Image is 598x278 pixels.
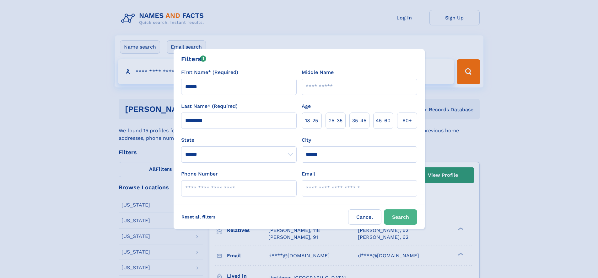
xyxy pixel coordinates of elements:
[181,136,297,144] label: State
[302,170,315,178] label: Email
[384,209,417,225] button: Search
[181,170,218,178] label: Phone Number
[352,117,366,124] span: 35‑45
[305,117,318,124] span: 18‑25
[376,117,391,124] span: 45‑60
[302,102,311,110] label: Age
[302,69,334,76] label: Middle Name
[181,54,207,64] div: Filters
[181,69,238,76] label: First Name* (Required)
[302,136,311,144] label: City
[348,209,381,225] label: Cancel
[177,209,220,224] label: Reset all filters
[402,117,412,124] span: 60+
[329,117,342,124] span: 25‑35
[181,102,238,110] label: Last Name* (Required)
